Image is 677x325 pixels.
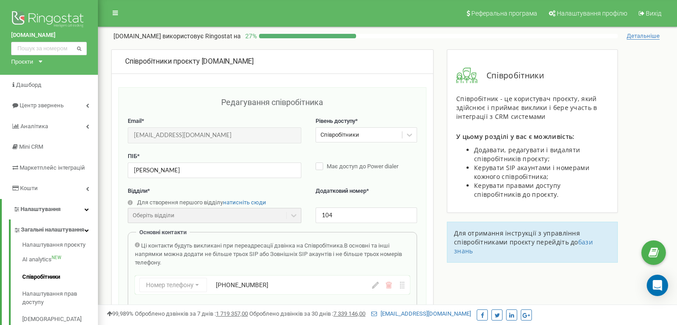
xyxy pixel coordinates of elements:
[223,199,266,206] a: натисніть сюди
[135,242,402,265] span: В основні та інші напрямки можна додати не більше трьох SIP або Зовнішніх SIP акаунтів і не більш...
[249,310,365,317] span: Оброблено дзвінків за 30 днів :
[327,163,398,170] span: Має доступ до Power dialer
[107,310,134,317] span: 99,989%
[125,57,420,67] div: [DOMAIN_NAME]
[13,219,98,238] a: Загальні налаштування
[557,10,627,17] span: Налаштування профілю
[241,32,259,41] p: 27 %
[141,242,344,249] span: Ці контакти будуть викликані при переадресації дзвінка на Співробітника.
[20,123,48,130] span: Аналiтика
[137,199,223,206] span: Для створення першого відділу
[221,97,323,107] span: Редагування співробітника
[22,241,98,252] a: Налаштування проєкту
[371,310,471,317] a: [EMAIL_ADDRESS][DOMAIN_NAME]
[647,275,668,296] div: Open Intercom Messenger
[316,187,366,194] span: Додатковий номер
[474,163,589,181] span: Керувати SIP акаунтами і номерами кожного співробітника;
[216,310,248,317] u: 1 719 357,00
[20,102,64,109] span: Центр звернень
[21,226,84,234] span: Загальні налаштування
[162,32,241,40] span: використовує Ringostat на
[474,146,580,163] span: Додавати, редагувати і видаляти співробітників проєкту;
[478,70,544,81] span: Співробітники
[125,57,200,65] span: Співробітники проєкту
[16,81,41,88] span: Дашборд
[454,238,593,255] a: бази знань
[11,42,87,55] input: Пошук за номером
[20,185,38,191] span: Кошти
[454,229,580,246] span: Для отримання інструкції з управління співробітниками проєкту перейдіть до
[128,153,137,159] span: ПІБ
[128,187,147,194] span: Відділи
[22,251,98,268] a: AI analyticsNEW
[22,268,98,286] a: Співробітники
[135,276,410,294] div: Номер телефону[PHONE_NUMBER]
[456,132,575,141] span: У цьому розділі у вас є можливість:
[11,31,87,40] a: [DOMAIN_NAME]
[11,9,87,31] img: Ringostat logo
[471,10,537,17] span: Реферальна програма
[2,199,98,220] a: Налаштування
[19,143,43,150] span: Mini CRM
[316,118,355,124] span: Рівень доступу
[20,206,61,212] span: Налаштування
[11,57,33,66] div: Проєкти
[22,285,98,311] a: Налаштування прав доступу
[135,310,248,317] span: Оброблено дзвінків за 7 днів :
[456,94,597,121] span: Співробітник - це користувач проєкту, який здійснює і приймає виклики і бере участь в інтеграції ...
[627,32,660,40] span: Детальніше
[128,118,142,124] span: Email
[20,164,85,171] span: Маркетплейс інтеграцій
[128,162,301,178] input: Введіть ПІБ
[139,229,186,236] span: Основні контакти
[320,131,359,139] div: Співробітники
[474,181,560,199] span: Керувати правами доступу співробітників до проєкту.
[114,32,241,41] p: [DOMAIN_NAME]
[333,310,365,317] u: 7 339 146,00
[128,127,301,143] input: Введіть Email
[216,280,352,289] div: [PHONE_NUMBER]
[646,10,661,17] span: Вихід
[316,207,417,223] input: Вкажіть додатковий номер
